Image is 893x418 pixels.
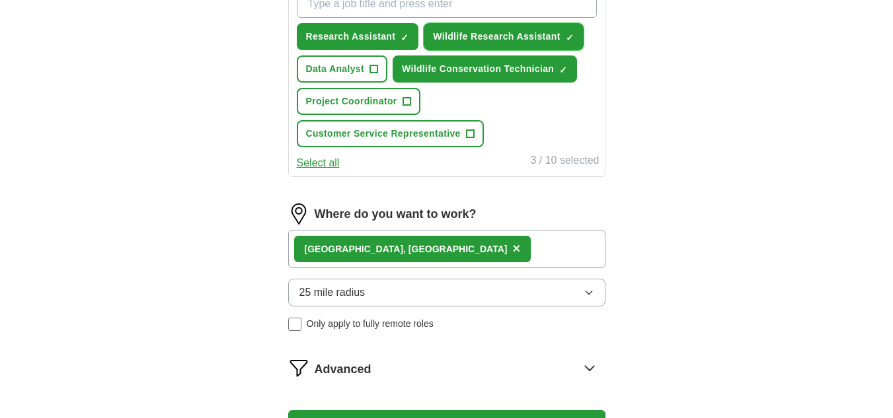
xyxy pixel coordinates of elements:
span: ✓ [401,32,408,43]
span: Wildlife Conservation Technician [402,62,554,76]
button: Customer Service Representative [297,120,484,147]
div: [GEOGRAPHIC_DATA], [GEOGRAPHIC_DATA] [305,242,508,256]
span: Data Analyst [306,62,365,76]
span: Advanced [315,361,371,378]
span: Customer Service Representative [306,127,461,141]
span: × [512,241,520,256]
span: ✓ [566,32,574,43]
div: 3 / 10 selected [530,153,599,171]
button: × [512,239,520,259]
span: 25 mile radius [299,285,366,300]
span: ✓ [559,65,567,75]
button: Wildlife Conservation Technician✓ [393,55,577,83]
button: Research Assistant✓ [297,23,419,50]
button: Select all [297,155,340,171]
span: Only apply to fully remote roles [307,317,434,331]
button: Data Analyst [297,55,388,83]
img: location.png [288,203,309,225]
span: Wildlife Research Assistant [433,30,560,44]
button: Wildlife Research Assistant✓ [424,23,583,50]
button: Project Coordinator [297,88,420,115]
span: Project Coordinator [306,94,397,108]
button: 25 mile radius [288,279,605,306]
img: filter [288,357,309,378]
label: Where do you want to work? [315,205,477,223]
input: Only apply to fully remote roles [288,318,301,331]
span: Research Assistant [306,30,396,44]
